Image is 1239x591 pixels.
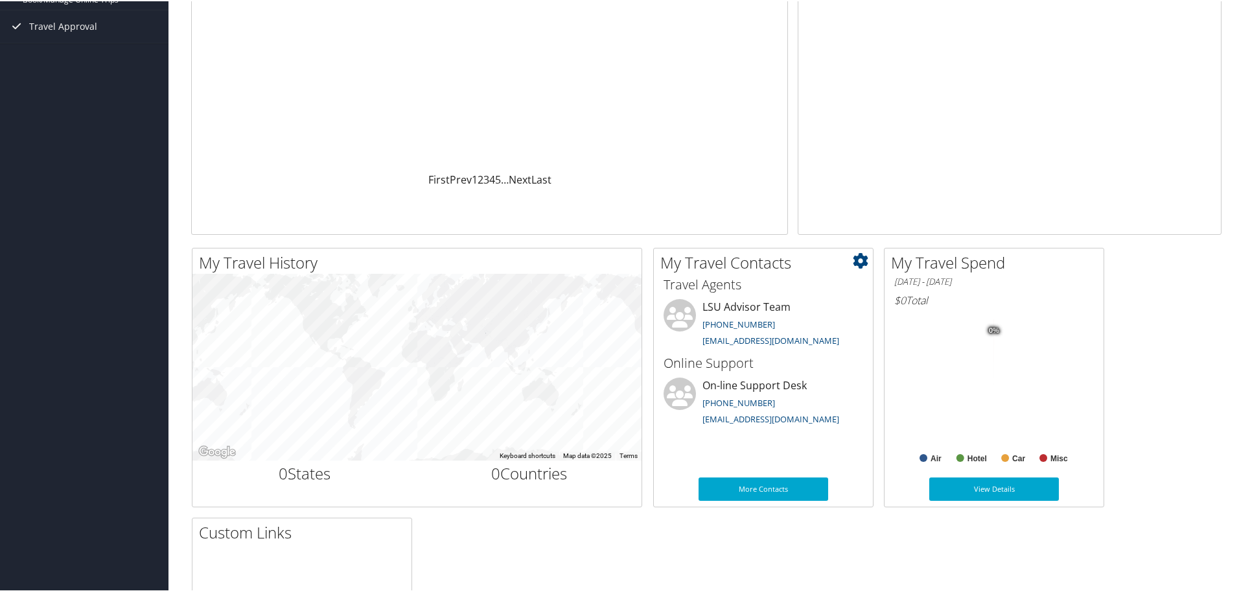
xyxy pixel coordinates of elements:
h6: [DATE] - [DATE] [894,274,1094,287]
h6: Total [894,292,1094,306]
h2: My Travel Spend [891,250,1104,272]
span: … [501,171,509,186]
h2: States [202,461,408,483]
button: Keyboard shortcuts [500,450,555,459]
span: 0 [491,461,500,483]
a: Last [531,171,551,186]
a: Prev [450,171,472,186]
a: [PHONE_NUMBER] [702,317,775,329]
li: On-line Support Desk [657,376,870,429]
tspan: 0% [989,326,999,333]
a: [PHONE_NUMBER] [702,396,775,407]
h2: My Travel History [199,250,642,272]
img: Google [196,442,238,459]
text: Misc [1050,453,1068,462]
a: Terms (opens in new tab) [619,451,638,458]
span: $0 [894,292,906,306]
a: [EMAIL_ADDRESS][DOMAIN_NAME] [702,412,839,424]
h2: My Travel Contacts [660,250,873,272]
span: Travel Approval [29,9,97,42]
span: Map data ©2025 [563,451,612,458]
text: Air [931,453,942,462]
span: 0 [279,461,288,483]
li: LSU Advisor Team [657,298,870,351]
a: [EMAIL_ADDRESS][DOMAIN_NAME] [702,333,839,345]
a: 4 [489,171,495,186]
text: Hotel [967,453,987,462]
a: 2 [478,171,483,186]
h3: Travel Agents [664,274,863,293]
a: 5 [495,171,501,186]
a: First [428,171,450,186]
a: Next [509,171,531,186]
h3: Online Support [664,353,863,371]
a: 1 [472,171,478,186]
a: 3 [483,171,489,186]
h2: Custom Links [199,520,411,542]
a: View Details [929,476,1059,500]
text: Car [1012,453,1025,462]
a: Open this area in Google Maps (opens a new window) [196,442,238,459]
h2: Countries [427,461,632,483]
a: More Contacts [699,476,828,500]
